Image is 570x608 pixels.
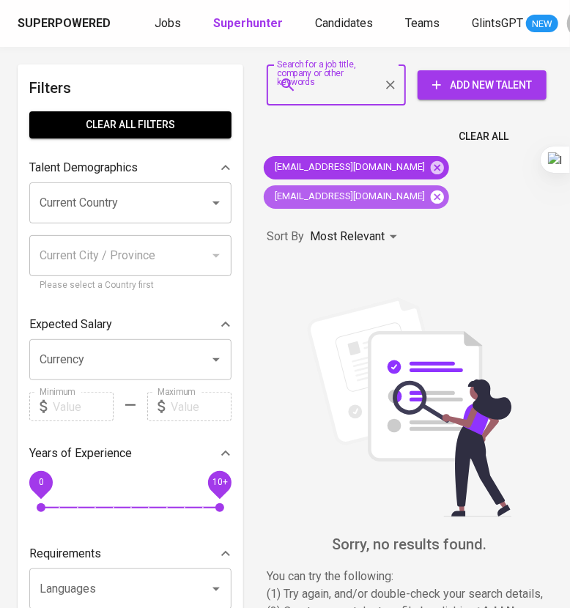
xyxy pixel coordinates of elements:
[310,223,402,251] div: Most Relevant
[206,349,226,370] button: Open
[264,190,434,204] span: [EMAIL_ADDRESS][DOMAIN_NAME]
[472,15,558,33] a: GlintsGPT NEW
[429,76,535,94] span: Add New Talent
[53,392,114,421] input: Value
[29,545,101,563] p: Requirements
[29,310,232,339] div: Expected Salary
[418,70,547,100] button: Add New Talent
[310,228,385,245] p: Most Relevant
[315,15,376,33] a: Candidates
[40,278,221,293] p: Please select a Country first
[526,17,558,31] span: NEW
[18,15,114,32] a: Superpowered
[38,478,43,488] span: 0
[29,111,232,138] button: Clear All filters
[264,160,434,174] span: [EMAIL_ADDRESS][DOMAIN_NAME]
[206,579,226,599] button: Open
[29,159,138,177] p: Talent Demographics
[171,392,232,421] input: Value
[213,16,283,30] b: Superhunter
[29,316,112,333] p: Expected Salary
[405,16,440,30] span: Teams
[206,193,226,213] button: Open
[264,185,449,209] div: [EMAIL_ADDRESS][DOMAIN_NAME]
[29,439,232,468] div: Years of Experience
[267,568,552,585] p: You can try the following :
[29,153,232,182] div: Talent Demographics
[453,123,514,150] button: Clear All
[267,228,304,245] p: Sort By
[267,533,552,556] h6: Sorry, no results found.
[300,297,519,517] img: file_searching.svg
[155,16,181,30] span: Jobs
[405,15,443,33] a: Teams
[267,585,552,603] p: (1) Try again, and/or double-check your search details,
[380,75,401,95] button: Clear
[29,445,132,462] p: Years of Experience
[155,15,184,33] a: Jobs
[459,127,508,146] span: Clear All
[212,478,227,488] span: 10+
[18,15,111,32] div: Superpowered
[41,116,220,134] span: Clear All filters
[213,15,286,33] a: Superhunter
[29,539,232,568] div: Requirements
[472,16,523,30] span: GlintsGPT
[315,16,373,30] span: Candidates
[264,156,449,179] div: [EMAIL_ADDRESS][DOMAIN_NAME]
[29,76,232,100] h6: Filters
